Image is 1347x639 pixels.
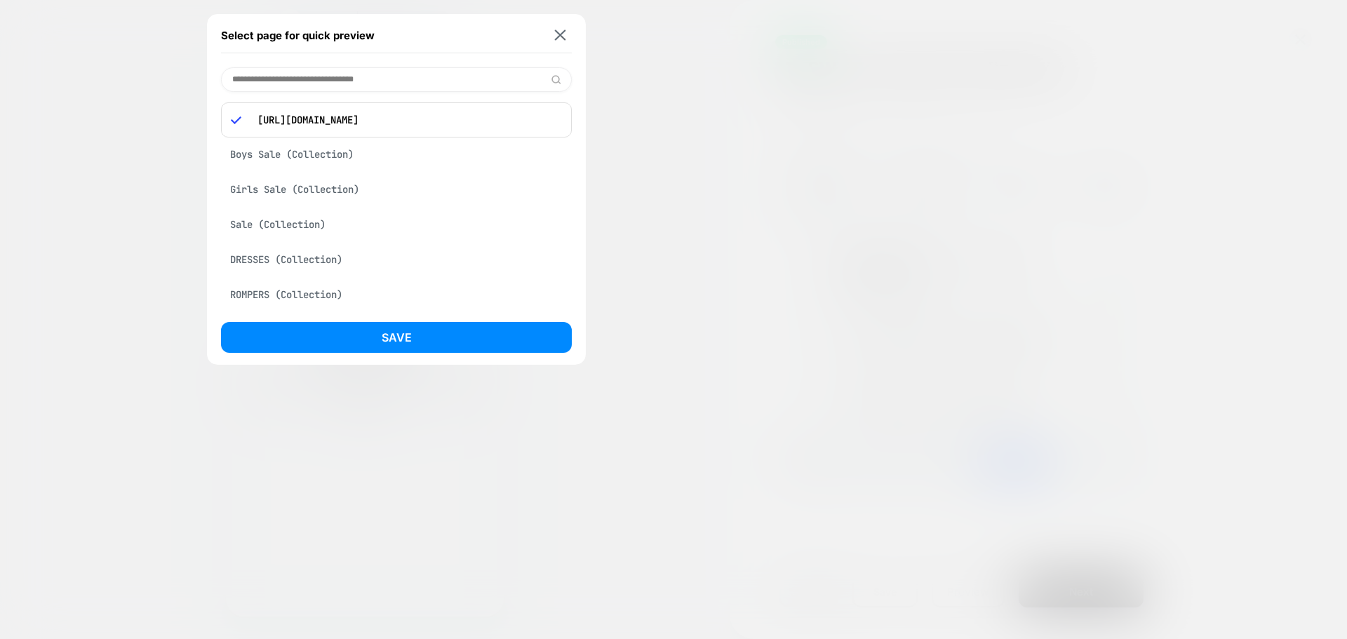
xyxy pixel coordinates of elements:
div: DRESSES (Collection) [221,246,572,273]
img: edit [551,74,561,85]
span: Please choose a different page from the list above. [14,351,264,376]
div: Sale (Collection) [221,211,572,238]
span: The URL that was requested returned a NON-OK status code (404). [14,311,264,337]
img: navigation helm [14,168,264,253]
span: Ahoy Sailor [14,274,264,297]
div: ROMPERS (Collection) [221,281,572,308]
img: close [555,30,566,41]
p: [URL][DOMAIN_NAME] [250,114,562,126]
button: Save [221,322,572,353]
span: Select page for quick preview [221,29,375,42]
div: Boys Sale (Collection) [221,141,572,168]
img: blue checkmark [231,115,241,126]
div: Girls Sale (Collection) [221,176,572,203]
